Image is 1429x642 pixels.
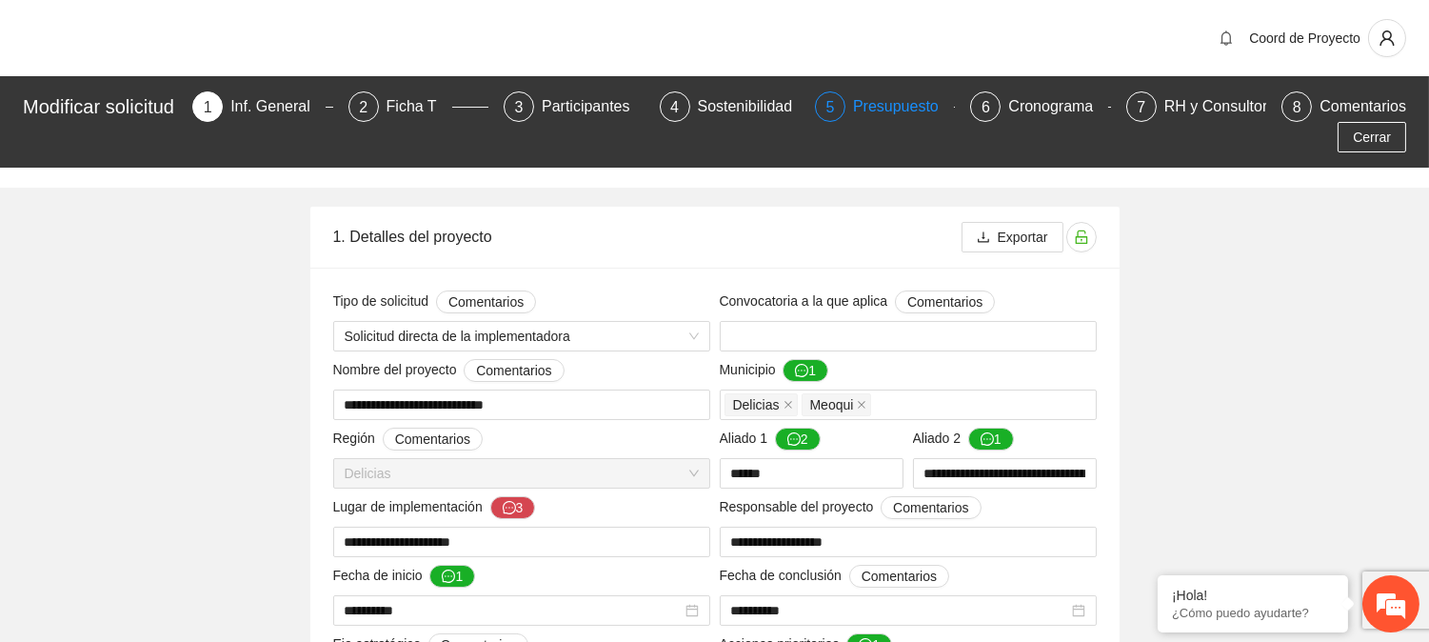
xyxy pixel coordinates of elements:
[981,432,994,448] span: message
[784,400,793,410] span: close
[383,428,483,451] button: Región
[1211,23,1241,53] button: bell
[913,428,1014,451] span: Aliado 2
[504,91,644,122] div: 3Participantes
[1126,91,1266,122] div: 7RH y Consultores
[670,99,679,115] span: 4
[1293,99,1301,115] span: 8
[345,322,699,351] span: Solicitud directa de la implementadora
[720,565,950,588] span: Fecha de conclusión
[1368,19,1406,57] button: user
[815,91,955,122] div: 5Presupuesto
[1066,222,1097,252] button: unlock
[998,227,1048,248] span: Exportar
[962,222,1063,252] button: downloadExportar
[429,565,475,588] button: Fecha de inicio
[783,359,828,382] button: Municipio
[490,496,536,519] button: Lugar de implementación
[204,99,212,115] span: 1
[1338,122,1406,152] button: Cerrar
[1172,606,1334,620] p: ¿Cómo puedo ayudarte?
[720,359,829,382] span: Municipio
[333,359,565,382] span: Nombre del proyecto
[775,428,821,451] button: Aliado 1
[1249,30,1360,46] span: Coord de Proyecto
[23,91,181,122] div: Modificar solicitud
[503,501,516,516] span: message
[881,496,981,519] button: Responsable del proyecto
[857,400,866,410] span: close
[110,211,263,404] span: Estamos en línea.
[99,97,320,122] div: Chatee con nosotros ahora
[10,434,363,501] textarea: Escriba su mensaje y pulse “Intro”
[907,291,982,312] span: Comentarios
[795,364,808,379] span: message
[802,393,872,416] span: Meoqui
[849,565,949,588] button: Fecha de conclusión
[1008,91,1108,122] div: Cronograma
[1320,91,1406,122] div: Comentarios
[333,291,537,313] span: Tipo de solicitud
[810,394,854,415] span: Meoqui
[1281,91,1406,122] div: 8Comentarios
[1164,91,1299,122] div: RH y Consultores
[698,91,808,122] div: Sostenibilidad
[333,496,536,519] span: Lugar de implementación
[476,360,551,381] span: Comentarios
[968,428,1014,451] button: Aliado 2
[826,99,835,115] span: 5
[515,99,524,115] span: 3
[733,394,780,415] span: Delicias
[448,291,524,312] span: Comentarios
[1353,127,1391,148] span: Cerrar
[442,570,455,585] span: message
[464,359,564,382] button: Nombre del proyecto
[1067,230,1096,245] span: unlock
[312,10,358,55] div: Minimizar ventana de chat en vivo
[977,231,990,246] span: download
[724,393,798,416] span: Delicias
[895,291,995,313] button: Convocatoria a la que aplica
[436,291,536,313] button: Tipo de solicitud
[395,429,470,450] span: Comentarios
[333,210,962,264] div: 1. Detalles del proyecto
[1172,588,1334,603] div: ¡Hola!
[230,91,326,122] div: Inf. General
[345,459,699,488] span: Delicias
[660,91,800,122] div: 4Sostenibilidad
[862,566,937,587] span: Comentarios
[720,428,821,451] span: Aliado 1
[387,91,452,122] div: Ficha T
[853,91,954,122] div: Presupuesto
[1212,30,1240,46] span: bell
[970,91,1110,122] div: 6Cronograma
[542,91,645,122] div: Participantes
[893,497,968,518] span: Comentarios
[1369,30,1405,47] span: user
[720,496,982,519] span: Responsable del proyecto
[348,91,488,122] div: 2Ficha T
[333,428,484,451] span: Región
[192,91,332,122] div: 1Inf. General
[720,291,996,313] span: Convocatoria a la que aplica
[359,99,367,115] span: 2
[982,99,990,115] span: 6
[787,432,801,448] span: message
[1137,99,1145,115] span: 7
[333,565,476,588] span: Fecha de inicio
